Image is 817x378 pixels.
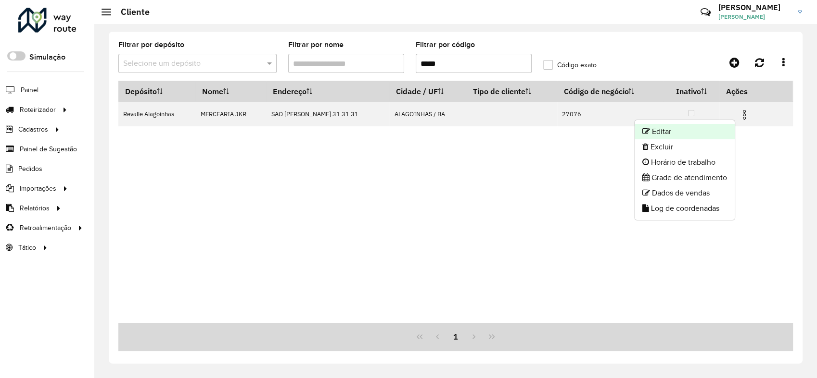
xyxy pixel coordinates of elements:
button: 1 [447,328,465,346]
li: Grade de atendimento [635,170,735,185]
span: Pedidos [18,164,42,174]
span: Tático [18,243,36,253]
td: SAO [PERSON_NAME] 31 31 31 [266,102,389,126]
th: Endereço [266,81,389,102]
h3: [PERSON_NAME] [718,3,791,12]
h2: Cliente [111,7,150,17]
label: Filtrar por código [416,39,475,50]
label: Código exato [543,60,597,70]
li: Log de coordenadas [635,201,735,216]
span: Importações [20,183,56,194]
label: Filtrar por nome [288,39,344,50]
span: Retroalimentação [20,223,71,233]
span: Painel [21,85,38,95]
span: Roteirizador [20,105,56,115]
li: Dados de vendas [635,185,735,201]
th: Tipo de cliente [467,81,557,102]
span: Relatórios [20,203,50,213]
th: Inativo [664,81,719,102]
th: Ações [719,81,777,101]
th: Cidade / UF [389,81,466,102]
span: [PERSON_NAME] [718,12,791,21]
th: Nome [195,81,266,102]
th: Depósito [118,81,195,102]
td: ALAGOINHAS / BA [389,102,466,126]
li: Editar [635,124,735,139]
label: Simulação [29,51,65,63]
th: Código de negócio [557,81,664,102]
li: Horário de trabalho [635,155,735,170]
td: 27076 [557,102,664,126]
td: MERCEARIA JKR [195,102,266,126]
span: Cadastros [18,124,48,134]
td: Revalle Alagoinhas [118,102,195,126]
label: Filtrar por depósito [118,39,184,50]
li: Excluir [635,139,735,155]
a: Contato Rápido [695,2,716,23]
span: Painel de Sugestão [20,144,77,154]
